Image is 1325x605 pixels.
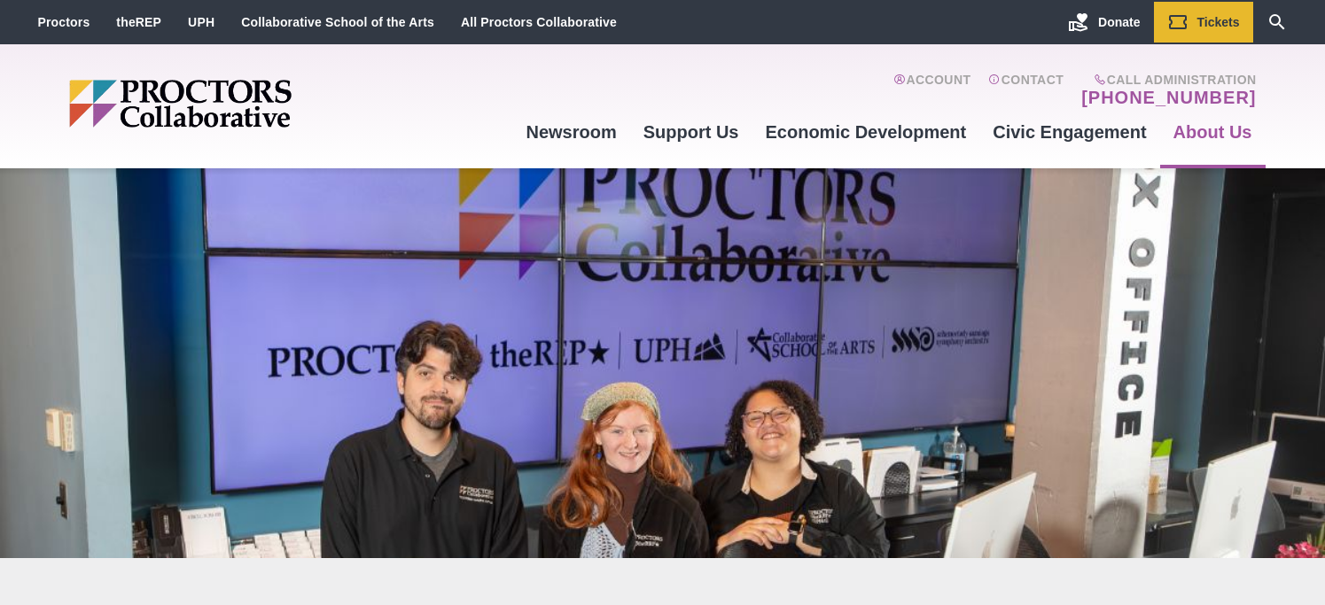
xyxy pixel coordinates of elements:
[69,80,428,128] img: Proctors logo
[1253,2,1301,43] a: Search
[188,15,214,29] a: UPH
[512,108,629,156] a: Newsroom
[38,15,90,29] a: Proctors
[461,15,617,29] a: All Proctors Collaborative
[1098,15,1140,29] span: Donate
[1154,2,1253,43] a: Tickets
[241,15,434,29] a: Collaborative School of the Arts
[1081,87,1256,108] a: [PHONE_NUMBER]
[893,73,970,108] a: Account
[1076,73,1256,87] span: Call Administration
[988,73,1064,108] a: Contact
[1160,108,1266,156] a: About Us
[752,108,980,156] a: Economic Development
[116,15,161,29] a: theREP
[630,108,752,156] a: Support Us
[1055,2,1153,43] a: Donate
[1197,15,1240,29] span: Tickets
[979,108,1159,156] a: Civic Engagement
